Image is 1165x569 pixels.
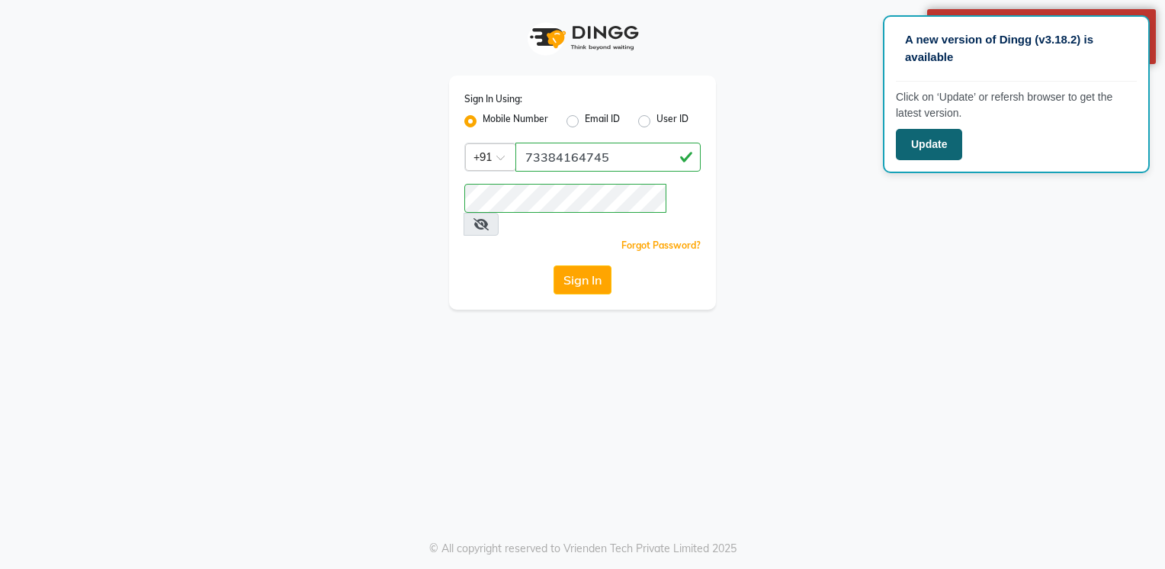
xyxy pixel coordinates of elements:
img: logo1.svg [522,15,643,60]
p: A new version of Dingg (v3.18.2) is available [905,31,1128,66]
label: Sign In Using: [464,92,522,106]
input: Username [464,184,666,213]
label: Email ID [585,112,620,130]
input: Username [515,143,701,172]
label: Mobile Number [483,112,548,130]
p: Click on ‘Update’ or refersh browser to get the latest version. [896,89,1137,121]
label: User ID [656,112,688,130]
button: Sign In [554,265,611,294]
a: Forgot Password? [621,239,701,251]
button: Update [896,129,962,160]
